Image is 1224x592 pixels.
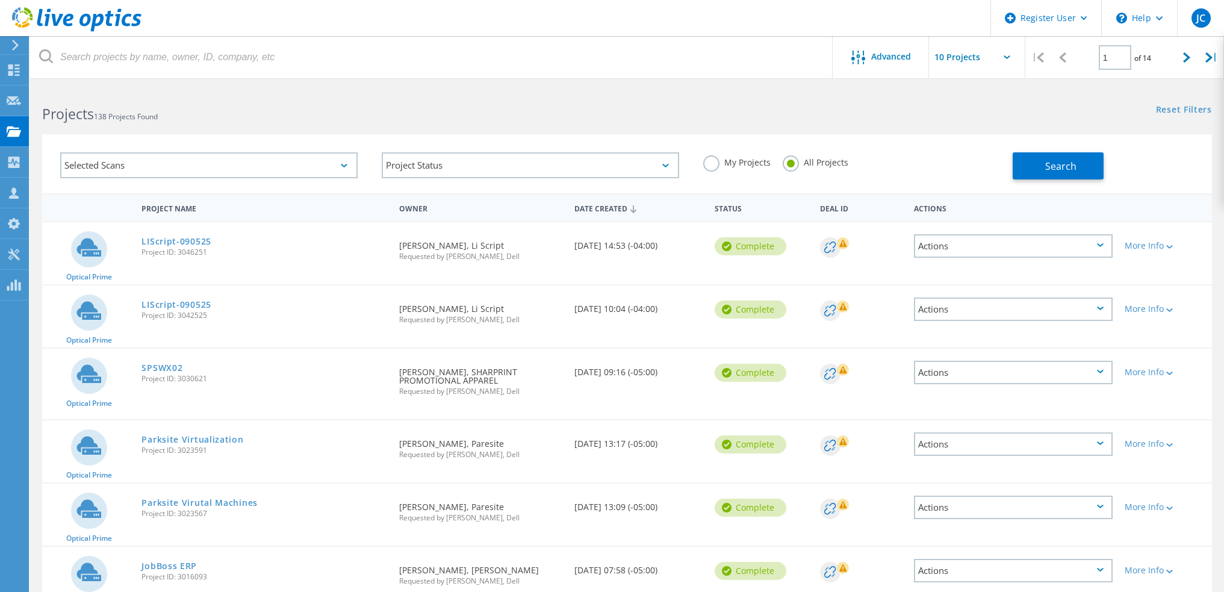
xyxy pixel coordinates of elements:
[393,285,568,335] div: [PERSON_NAME], Li Script
[709,196,814,219] div: Status
[141,301,211,309] a: LIScript-090525
[60,152,358,178] div: Selected Scans
[1125,503,1206,511] div: More Info
[66,337,112,344] span: Optical Prime
[914,432,1113,456] div: Actions
[871,52,911,61] span: Advanced
[12,25,141,34] a: Live Optics Dashboard
[141,435,243,444] a: Parksite Virtualization
[1045,160,1076,173] span: Search
[42,104,94,123] b: Projects
[1125,440,1206,448] div: More Info
[393,484,568,534] div: [PERSON_NAME], Paresite
[715,301,786,319] div: Complete
[568,196,709,219] div: Date Created
[141,312,387,319] span: Project ID: 3042525
[141,510,387,517] span: Project ID: 3023567
[814,196,907,219] div: Deal Id
[1116,13,1127,23] svg: \n
[715,499,786,517] div: Complete
[568,285,709,325] div: [DATE] 10:04 (-04:00)
[914,559,1113,582] div: Actions
[399,253,562,260] span: Requested by [PERSON_NAME], Dell
[399,514,562,522] span: Requested by [PERSON_NAME], Dell
[568,222,709,262] div: [DATE] 14:53 (-04:00)
[1125,566,1206,575] div: More Info
[1196,13,1205,23] span: JC
[1125,241,1206,250] div: More Info
[66,400,112,407] span: Optical Prime
[1199,36,1224,79] div: |
[1013,152,1104,179] button: Search
[393,349,568,407] div: [PERSON_NAME], SHARPRINT PROMOTIONAL APPAREL
[1134,53,1151,63] span: of 14
[914,298,1113,321] div: Actions
[399,451,562,458] span: Requested by [PERSON_NAME], Dell
[1125,368,1206,376] div: More Info
[66,273,112,281] span: Optical Prime
[715,237,786,255] div: Complete
[783,155,848,167] label: All Projects
[66,535,112,542] span: Optical Prime
[141,573,387,581] span: Project ID: 3016093
[393,420,568,470] div: [PERSON_NAME], Paresite
[141,249,387,256] span: Project ID: 3046251
[568,484,709,523] div: [DATE] 13:09 (-05:00)
[914,234,1113,258] div: Actions
[66,472,112,479] span: Optical Prime
[141,375,387,382] span: Project ID: 3030621
[703,155,771,167] label: My Projects
[399,388,562,395] span: Requested by [PERSON_NAME], Dell
[715,435,786,453] div: Complete
[568,547,709,587] div: [DATE] 07:58 (-05:00)
[568,420,709,460] div: [DATE] 13:17 (-05:00)
[568,349,709,388] div: [DATE] 09:16 (-05:00)
[1025,36,1050,79] div: |
[141,364,182,372] a: SPSWX02
[1125,305,1206,313] div: More Info
[715,562,786,580] div: Complete
[30,36,833,78] input: Search projects by name, owner, ID, company, etc
[908,196,1119,219] div: Actions
[141,237,211,246] a: LIScript-090525
[135,196,393,219] div: Project Name
[141,447,387,454] span: Project ID: 3023591
[1156,105,1212,116] a: Reset Filters
[399,316,562,323] span: Requested by [PERSON_NAME], Dell
[399,578,562,585] span: Requested by [PERSON_NAME], Dell
[914,496,1113,519] div: Actions
[914,361,1113,384] div: Actions
[715,364,786,382] div: Complete
[94,111,158,122] span: 138 Projects Found
[141,562,197,570] a: JobBoss ERP
[393,196,568,219] div: Owner
[141,499,258,507] a: Parksite Virutal Machines
[382,152,679,178] div: Project Status
[393,222,568,272] div: [PERSON_NAME], Li Script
